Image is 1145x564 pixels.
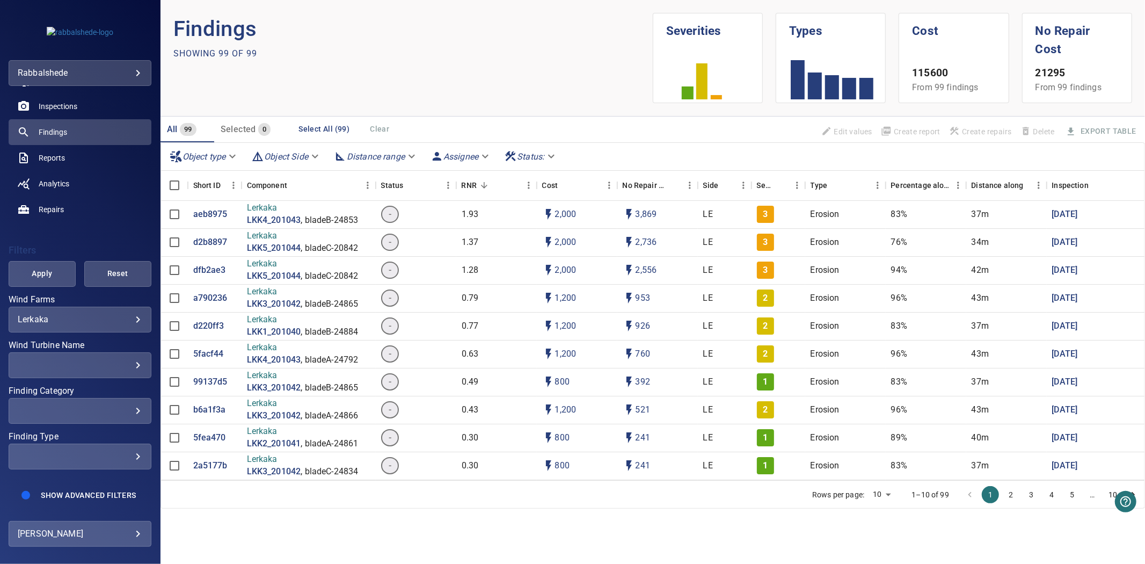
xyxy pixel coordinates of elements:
[247,438,301,450] a: LKK2_201041
[1063,486,1081,503] button: Go to page 5
[763,376,768,388] p: 1
[703,292,713,305] p: LE
[330,147,422,166] div: Distance range
[9,261,76,287] button: Apply
[188,170,242,200] div: Short ID
[703,460,713,472] p: LE
[18,64,142,82] div: rabbalshede
[462,432,479,444] p: 0.30
[193,404,226,416] p: b6a1f3a
[39,101,77,112] span: Inspections
[1052,432,1078,444] p: [DATE]
[537,170,617,200] div: Cost
[173,47,257,60] p: Showing 99 of 99
[1052,320,1078,332] p: [DATE]
[703,208,713,221] p: LE
[462,208,479,221] p: 1.93
[1035,13,1119,58] h1: No Repair Cost
[763,320,768,332] p: 2
[811,376,840,388] p: Erosion
[891,170,950,200] div: Percentage along
[623,348,636,360] svg: Auto impact
[39,204,64,215] span: Repairs
[381,170,404,200] div: Status
[247,425,359,438] p: Lerkaka
[555,432,570,444] p: 800
[811,348,840,360] p: Erosion
[1052,208,1078,221] p: [DATE]
[167,124,178,134] span: All
[763,460,768,472] p: 1
[763,264,768,277] p: 3
[891,460,907,472] p: 83%
[542,320,555,332] svg: Auto cost
[287,178,302,193] button: Sort
[9,341,151,350] label: Wind Turbine Name
[623,236,636,249] svg: Auto impact
[555,404,577,416] p: 1,200
[555,348,577,360] p: 1,200
[666,13,749,40] h1: Severities
[180,124,196,136] span: 99
[462,170,477,200] div: Repair Now Ratio: The ratio of the additional incurred cost of repair in 1 year and the cost of r...
[789,13,872,40] h1: Types
[972,170,1024,200] div: Distance along
[193,264,226,277] p: dfb2ae3
[1052,348,1078,360] a: [DATE]
[247,230,359,242] p: Lerkaka
[9,145,151,171] a: reports noActive
[1035,66,1119,81] p: 21295
[703,348,713,360] p: LE
[757,170,774,200] div: Severity
[682,177,698,193] button: Menu
[301,466,358,478] p: , bladeC-24834
[1052,376,1078,388] a: [DATE]
[542,431,555,444] svg: Auto cost
[1052,292,1078,305] p: [DATE]
[193,170,221,200] div: Short ID
[811,236,840,249] p: Erosion
[9,444,151,469] div: Finding Type
[301,354,358,366] p: , bladeA-24792
[9,245,151,256] h4: Filters
[247,326,301,338] p: LKK1_201040
[404,178,419,193] button: Sort
[623,208,636,221] svg: Auto impact
[763,208,768,221] p: 3
[39,178,69,189] span: Analytics
[193,208,228,221] p: aeb8975
[462,460,479,472] p: 0.30
[347,151,405,162] em: Distance range
[703,404,713,416] p: LE
[382,432,398,444] span: -
[193,460,228,472] p: 2a5177b
[247,354,301,366] a: LKK4_201043
[763,348,768,360] p: 2
[542,292,555,305] svg: Auto cost
[891,348,907,360] p: 96%
[9,197,151,222] a: repairs noActive
[382,404,398,416] span: -
[703,236,713,249] p: LE
[945,122,1016,141] span: Apply the latest inspection filter to create repairs
[891,264,907,277] p: 94%
[972,460,989,472] p: 37m
[9,307,151,332] div: Wind Farms
[382,376,398,388] span: -
[1052,460,1078,472] p: [DATE]
[1052,264,1078,277] a: [DATE]
[382,208,398,221] span: -
[193,432,226,444] a: 5fea470
[623,264,636,277] svg: Auto impact
[869,487,894,502] div: 10
[972,292,989,305] p: 43m
[247,466,301,478] p: LKK3_201042
[301,438,358,450] p: , bladeA-24861
[247,410,301,422] a: LKK3_201042
[247,286,359,298] p: Lerkaka
[555,460,570,472] p: 800
[193,320,224,332] a: d220ff3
